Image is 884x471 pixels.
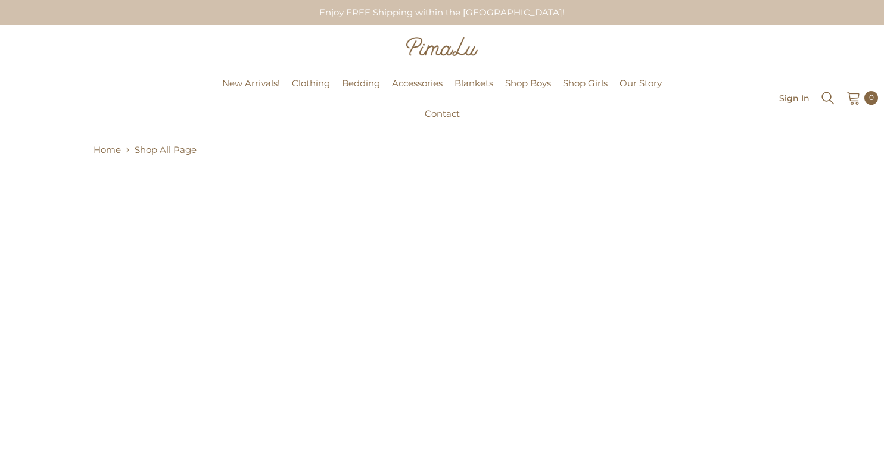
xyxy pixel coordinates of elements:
a: Shop Girls [557,76,614,107]
span: Our Story [620,77,662,89]
a: Pimalu [6,94,43,103]
a: Accessories [386,76,449,107]
span: New Arrivals! [222,77,280,89]
a: Shop All Page [135,144,197,155]
span: Shop Boys [505,77,551,89]
a: Shop Boys [499,76,557,107]
a: Bedding [336,76,386,107]
nav: breadcrumbs [94,137,790,161]
a: Home [94,143,121,157]
a: Blankets [449,76,499,107]
span: Contact [425,108,460,119]
a: Sign In [779,93,810,102]
div: Enjoy FREE Shipping within the [GEOGRAPHIC_DATA]! [310,1,575,24]
summary: Search [820,89,836,106]
a: Contact [419,107,466,137]
span: 0 [869,91,874,104]
a: Our Story [614,76,668,107]
a: New Arrivals! [216,76,286,107]
a: Clothing [286,76,336,107]
img: Pimalu [406,37,478,56]
span: Accessories [392,77,443,89]
span: Bedding [342,77,380,89]
span: Shop Girls [563,77,608,89]
span: Clothing [292,77,330,89]
span: Blankets [455,77,493,89]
